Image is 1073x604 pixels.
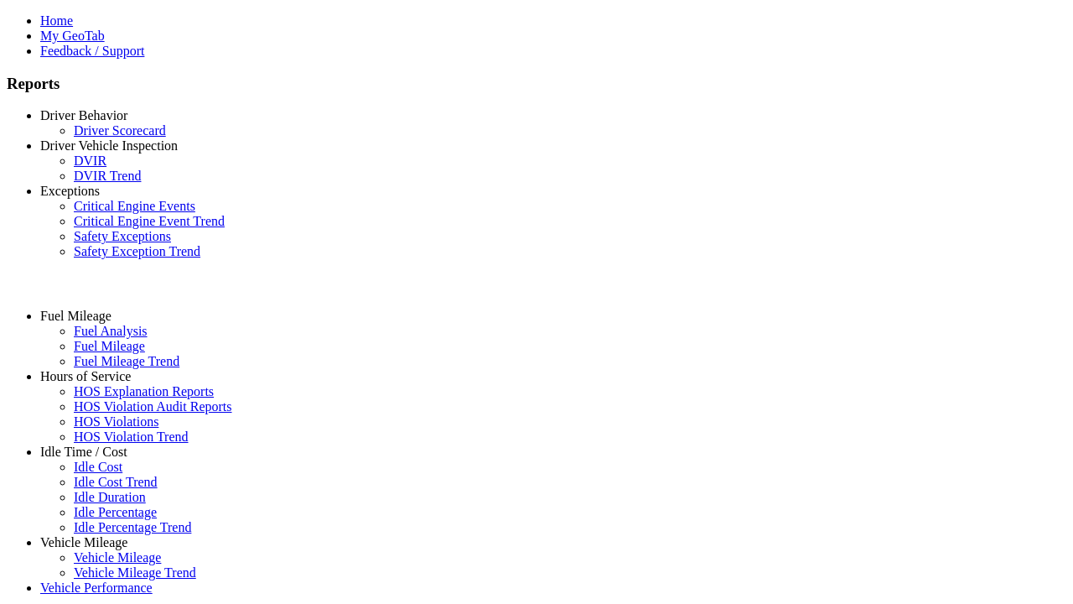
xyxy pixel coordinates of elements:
[74,490,146,504] a: Idle Duration
[74,565,196,580] a: Vehicle Mileage Trend
[40,581,153,595] a: Vehicle Performance
[74,520,191,534] a: Idle Percentage Trend
[74,229,171,243] a: Safety Exceptions
[7,75,1066,93] h3: Reports
[74,430,189,444] a: HOS Violation Trend
[74,354,179,368] a: Fuel Mileage Trend
[74,169,141,183] a: DVIR Trend
[74,339,145,353] a: Fuel Mileage
[40,445,127,459] a: Idle Time / Cost
[40,535,127,549] a: Vehicle Mileage
[40,44,144,58] a: Feedback / Support
[74,214,225,228] a: Critical Engine Event Trend
[74,199,195,213] a: Critical Engine Events
[74,475,158,489] a: Idle Cost Trend
[74,324,148,338] a: Fuel Analysis
[74,244,200,258] a: Safety Exception Trend
[40,108,127,122] a: Driver Behavior
[40,309,111,323] a: Fuel Mileage
[40,184,100,198] a: Exceptions
[74,384,214,398] a: HOS Explanation Reports
[74,460,122,474] a: Idle Cost
[40,138,178,153] a: Driver Vehicle Inspection
[74,154,106,168] a: DVIR
[74,505,157,519] a: Idle Percentage
[74,550,161,565] a: Vehicle Mileage
[74,399,232,414] a: HOS Violation Audit Reports
[74,414,158,429] a: HOS Violations
[74,123,166,138] a: Driver Scorecard
[40,369,131,383] a: Hours of Service
[40,13,73,28] a: Home
[40,29,105,43] a: My GeoTab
